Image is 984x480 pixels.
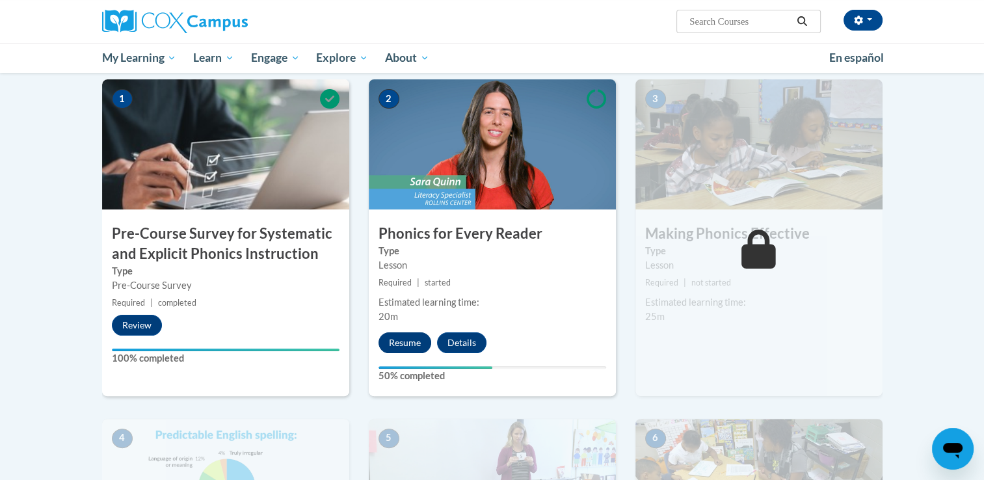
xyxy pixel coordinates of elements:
div: Lesson [379,258,606,273]
span: 3 [645,89,666,109]
div: Main menu [83,43,902,73]
label: 100% completed [112,351,339,366]
span: Explore [316,50,368,66]
img: Course Image [635,79,883,209]
a: Explore [308,43,377,73]
span: not started [691,278,731,287]
div: Your progress [379,366,492,369]
span: 4 [112,429,133,448]
a: Learn [185,43,243,73]
button: Search [792,14,812,29]
h3: Pre-Course Survey for Systematic and Explicit Phonics Instruction [102,224,349,264]
button: Review [112,315,162,336]
span: Required [112,298,145,308]
a: About [377,43,438,73]
span: 25m [645,311,665,322]
span: completed [158,298,196,308]
label: 50% completed [379,369,606,383]
span: Engage [251,50,300,66]
span: 5 [379,429,399,448]
a: En español [821,44,892,72]
iframe: Button to launch messaging window [932,428,974,470]
label: Type [645,244,873,258]
div: Estimated learning time: [379,295,606,310]
div: Pre-Course Survey [112,278,339,293]
span: 6 [645,429,666,448]
a: Cox Campus [102,10,349,33]
span: About [385,50,429,66]
span: | [684,278,686,287]
img: Cox Campus [102,10,248,33]
label: Type [379,244,606,258]
span: started [425,278,451,287]
span: | [417,278,419,287]
span: Required [645,278,678,287]
button: Account Settings [844,10,883,31]
h3: Making Phonics Effective [635,224,883,244]
img: Course Image [369,79,616,209]
span: 2 [379,89,399,109]
button: Resume [379,332,431,353]
img: Course Image [102,79,349,209]
span: Learn [193,50,234,66]
span: My Learning [101,50,176,66]
a: Engage [243,43,308,73]
div: Estimated learning time: [645,295,873,310]
button: Details [437,332,486,353]
span: | [150,298,153,308]
a: My Learning [94,43,185,73]
label: Type [112,264,339,278]
span: 1 [112,89,133,109]
input: Search Courses [688,14,792,29]
span: En español [829,51,884,64]
div: Lesson [645,258,873,273]
span: Required [379,278,412,287]
div: Your progress [112,349,339,351]
h3: Phonics for Every Reader [369,224,616,244]
span: 20m [379,311,398,322]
